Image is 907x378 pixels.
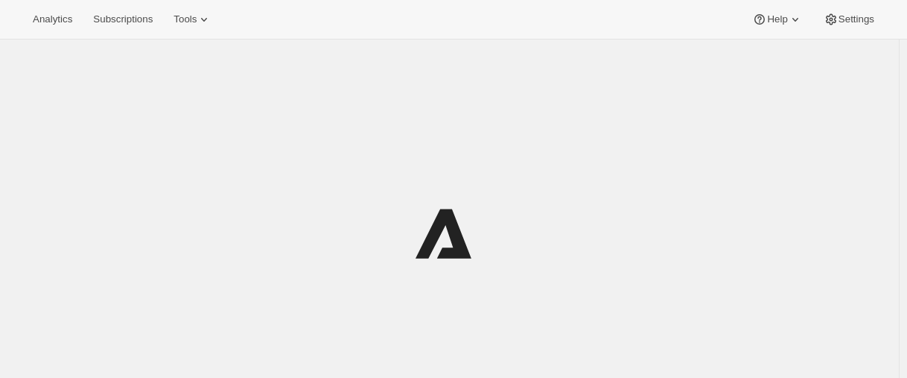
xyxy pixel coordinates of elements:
button: Analytics [24,9,81,30]
span: Analytics [33,13,72,25]
button: Tools [165,9,220,30]
span: Settings [838,13,874,25]
button: Settings [815,9,883,30]
span: Tools [174,13,197,25]
span: Subscriptions [93,13,153,25]
span: Help [767,13,787,25]
button: Subscriptions [84,9,162,30]
button: Help [743,9,811,30]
